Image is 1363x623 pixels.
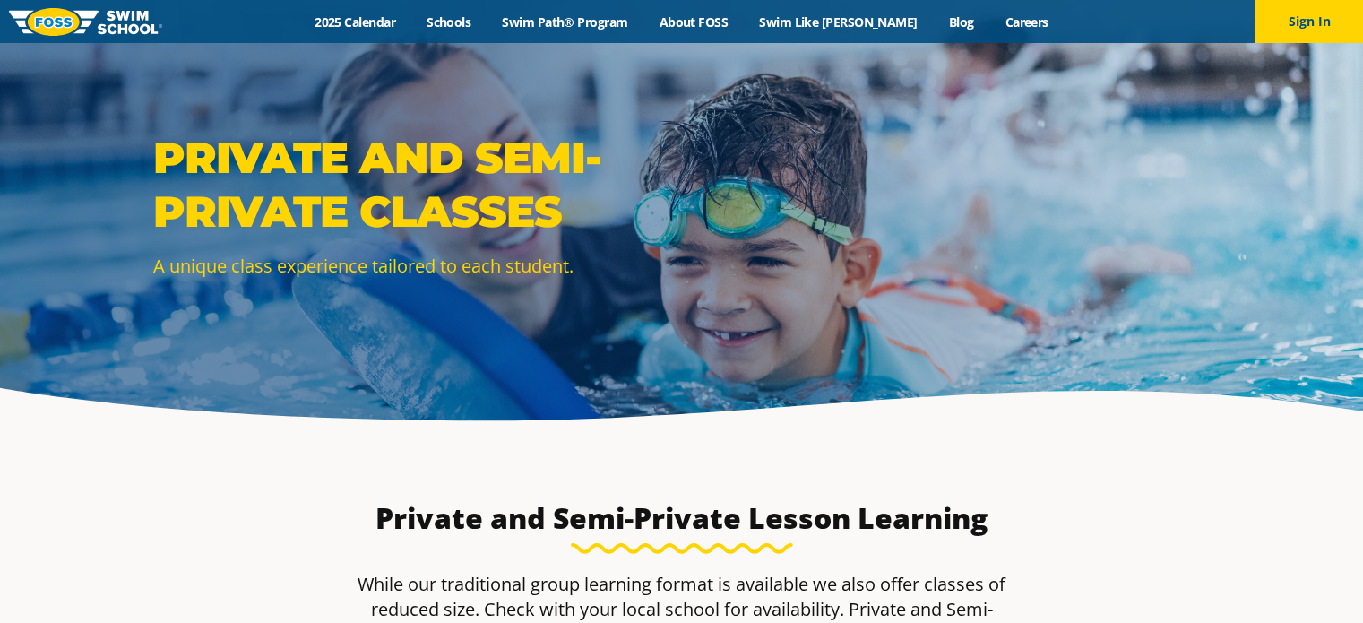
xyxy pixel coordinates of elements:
a: Swim Path® Program [487,13,643,30]
p: A unique class experience tailored to each student. [153,253,673,279]
a: Careers [989,13,1064,30]
a: Blog [933,13,989,30]
a: About FOSS [643,13,744,30]
a: Schools [411,13,487,30]
img: FOSS Swim School Logo [9,8,162,36]
a: Swim Like [PERSON_NAME] [744,13,934,30]
h3: Private and Semi-Private Lesson Learning [259,500,1105,536]
a: 2025 Calendar [299,13,411,30]
p: Private and Semi-Private Classes [153,131,673,238]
